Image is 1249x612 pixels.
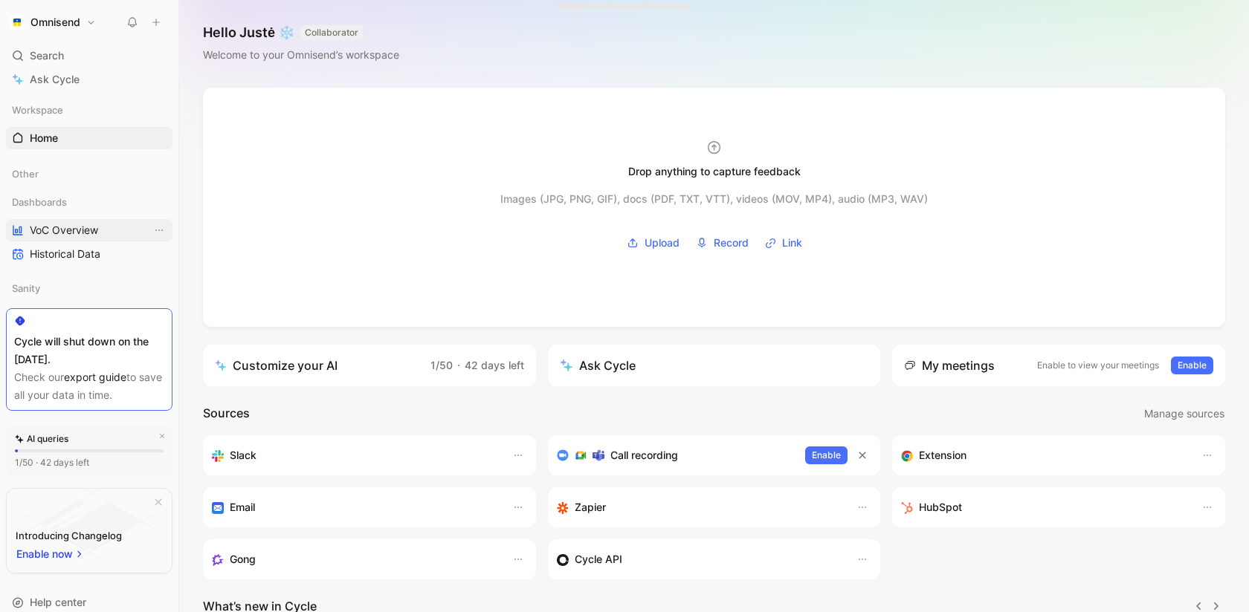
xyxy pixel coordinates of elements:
div: Check our to save all your data in time. [14,368,164,404]
div: DashboardsVoC OverviewView actionsHistorical Data [6,191,172,265]
img: Omnisend [10,15,25,30]
span: 1/50 [430,359,453,371]
span: Workspace [12,102,63,117]
div: Sync your customers, send feedback and get updates in Slack [212,446,497,464]
button: COLLABORATOR [300,25,363,40]
div: Other [6,163,172,185]
div: Dashboards [6,191,172,213]
img: bg-BLZuj68n.svg [19,489,159,564]
div: Capture feedback from anywhere on the web [901,446,1187,464]
button: Upload [622,232,685,254]
button: Enable [1171,357,1213,374]
div: Customize your AI [215,357,338,374]
button: Link [760,232,807,254]
h3: Slack [230,446,256,464]
h1: Omnisend [30,16,80,29]
button: OmnisendOmnisend [6,12,100,33]
a: Home [6,127,172,149]
h3: Call recording [610,446,678,464]
h3: HubSpot [919,498,962,516]
div: Workspace [6,99,172,121]
div: AI queries [15,432,68,446]
span: Enable [812,448,841,463]
div: Record & transcribe meetings from Zoom, Meet & Teams. [557,446,794,464]
h3: Extension [919,446,966,464]
span: Search [30,47,64,65]
button: Record [691,232,754,254]
span: Enable now [16,545,74,563]
button: Enable now [16,544,85,564]
span: Help center [30,596,86,608]
div: Cycle will shut down on the [DATE]. [14,333,164,368]
div: Drop anything to capture feedback [628,163,801,180]
span: Ask Cycle [30,71,80,88]
h3: Email [230,498,255,516]
span: · [457,359,460,371]
span: Other [12,166,39,181]
a: Ask Cycle [6,68,172,91]
div: Introducing Changelog [16,527,122,544]
div: Sanity [6,277,172,304]
span: 42 days left [465,359,524,371]
h1: Hello Justė ❄️ [203,24,399,42]
div: Other [6,163,172,189]
div: Sanity [6,277,172,299]
div: Ask Cycle [560,357,636,374]
div: My meetings [904,357,995,374]
span: Record [714,234,749,252]
div: Images (JPG, PNG, GIF), docs (PDF, TXT, VTT), videos (MOV, MP4), audio (MP3, WAV) [500,190,928,208]
span: VoC Overview [30,223,98,238]
span: Enable [1178,358,1207,373]
button: Enable [805,446,848,464]
div: Sync customers & send feedback from custom sources. Get inspired by our favorite use case [557,550,842,568]
span: Sanity [12,281,40,296]
span: Home [30,131,58,146]
button: Ask Cycle [548,345,881,386]
button: Manage sources [1143,404,1225,423]
a: VoC OverviewView actions [6,219,172,241]
button: View actions [152,223,167,238]
span: Upload [645,234,680,252]
a: export guide [64,371,126,383]
span: Manage sources [1144,405,1224,423]
div: Welcome to your Omnisend’s workspace [203,46,399,64]
h3: Zapier [575,498,606,516]
h2: Sources [203,404,250,423]
a: Historical Data [6,243,172,265]
div: Forward emails to your feedback inbox [212,498,497,516]
div: 1/50 · 42 days left [15,455,89,470]
span: Dashboards [12,195,67,209]
span: Historical Data [30,247,100,261]
span: Link [782,234,802,252]
h3: Cycle API [575,550,622,568]
p: Enable to view your meetings [1037,358,1159,373]
h3: Gong [230,550,256,568]
div: Capture feedback from thousands of sources with Zapier (survey results, recordings, sheets, etc). [557,498,842,516]
a: Customize your AI1/50·42 days left [203,345,536,386]
div: Search [6,45,172,67]
div: Capture feedback from your incoming calls [212,550,497,568]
